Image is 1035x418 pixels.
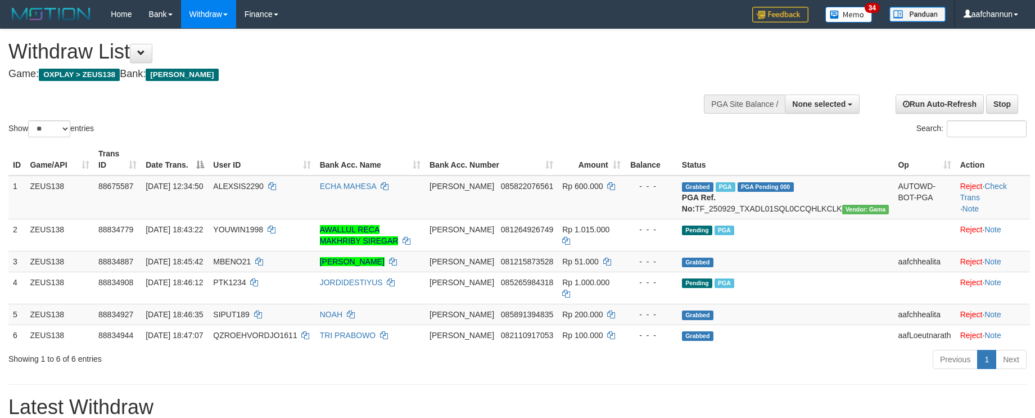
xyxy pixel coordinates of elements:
span: Pending [682,226,712,235]
h4: Game: Bank: [8,69,679,80]
a: Stop [986,95,1018,114]
td: 1 [8,176,25,219]
span: Pending [682,278,712,288]
span: Rp 100.000 [562,331,603,340]
span: Grabbed [682,258,713,267]
a: TRI PRABOWO [320,331,376,340]
span: 88834908 [98,278,133,287]
th: Bank Acc. Number: activate to sort column ascending [425,143,558,176]
a: 1 [977,350,996,369]
span: [PERSON_NAME] [430,278,494,287]
span: Copy 085265984318 to clipboard [501,278,553,287]
th: Status [677,143,894,176]
a: ECHA MAHESA [320,182,376,191]
input: Search: [947,120,1027,137]
td: 3 [8,251,25,272]
span: [PERSON_NAME] [430,331,494,340]
th: Trans ID: activate to sort column ascending [94,143,141,176]
a: Run Auto-Refresh [896,95,984,114]
a: Check Trans [960,182,1007,202]
td: TF_250929_TXADL01SQL0CCQHLKCLK [677,176,894,219]
a: Next [996,350,1027,369]
td: · [956,325,1030,345]
label: Show entries [8,120,94,137]
h1: Withdraw List [8,41,679,63]
div: - - - [630,224,673,235]
span: Copy 081264926749 to clipboard [501,225,553,234]
span: Vendor URL: https://trx31.1velocity.biz [842,205,889,214]
span: Rp 1.015.000 [562,225,609,234]
a: Note [984,225,1001,234]
span: [DATE] 12:34:50 [146,182,203,191]
span: PGA Pending [738,182,794,192]
button: None selected [785,95,860,114]
span: Rp 600.000 [562,182,603,191]
a: Reject [960,331,983,340]
td: aafLoeutnarath [893,325,955,345]
td: 5 [8,304,25,325]
div: - - - [630,309,673,320]
img: MOTION_logo.png [8,6,94,23]
td: 6 [8,325,25,345]
span: Rp 1.000.000 [562,278,609,287]
td: 4 [8,272,25,304]
span: Grabbed [682,311,713,320]
span: Marked by aafpengsreynich [715,226,734,235]
span: Grabbed [682,331,713,341]
img: panduan.png [889,7,946,22]
a: Reject [960,278,983,287]
td: AUTOWD-BOT-PGA [893,176,955,219]
td: ZEUS138 [25,304,94,325]
span: Copy 085891394835 to clipboard [501,310,553,319]
td: ZEUS138 [25,219,94,251]
td: aafchhealita [893,304,955,325]
a: Reject [960,182,983,191]
td: aafchhealita [893,251,955,272]
a: NOAH [320,310,342,319]
span: [DATE] 18:46:35 [146,310,203,319]
th: Bank Acc. Name: activate to sort column ascending [315,143,425,176]
span: Marked by aafpengsreynich [716,182,735,192]
th: Game/API: activate to sort column ascending [25,143,94,176]
div: Showing 1 to 6 of 6 entries [8,349,423,365]
span: Copy 081215873528 to clipboard [501,257,553,266]
span: [DATE] 18:47:07 [146,331,203,340]
span: [PERSON_NAME] [146,69,218,81]
a: Note [984,310,1001,319]
a: Reject [960,310,983,319]
a: Note [984,278,1001,287]
a: [PERSON_NAME] [320,257,385,266]
td: ZEUS138 [25,325,94,345]
th: Balance [625,143,677,176]
th: User ID: activate to sort column ascending [209,143,315,176]
label: Search: [916,120,1027,137]
span: ALEXSIS2290 [213,182,264,191]
span: 88675587 [98,182,133,191]
td: 2 [8,219,25,251]
th: Amount: activate to sort column ascending [558,143,625,176]
div: - - - [630,256,673,267]
div: - - - [630,181,673,192]
th: Action [956,143,1030,176]
span: [PERSON_NAME] [430,310,494,319]
img: Button%20Memo.svg [825,7,873,23]
span: Rp 200.000 [562,310,603,319]
span: SIPUT189 [213,310,250,319]
td: · [956,251,1030,272]
span: 88834779 [98,225,133,234]
span: MBENO21 [213,257,251,266]
a: JORDIDESTIYUS [320,278,383,287]
td: ZEUS138 [25,272,94,304]
span: None selected [792,100,846,109]
span: Marked by aafpengsreynich [715,278,734,288]
span: Copy 085822076561 to clipboard [501,182,553,191]
img: Feedback.jpg [752,7,808,23]
span: OXPLAY > ZEUS138 [39,69,120,81]
td: ZEUS138 [25,176,94,219]
span: [DATE] 18:46:12 [146,278,203,287]
select: Showentries [28,120,70,137]
span: [PERSON_NAME] [430,182,494,191]
td: · [956,304,1030,325]
div: PGA Site Balance / [704,95,785,114]
span: [PERSON_NAME] [430,225,494,234]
